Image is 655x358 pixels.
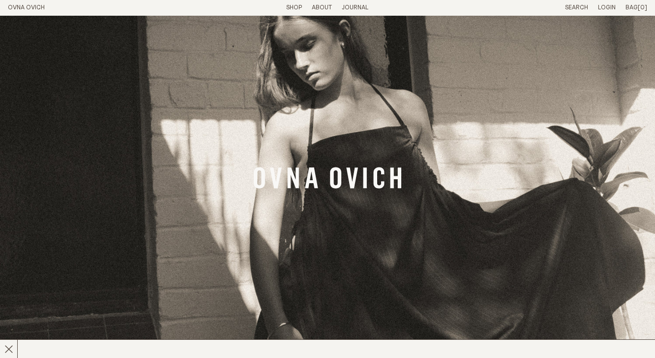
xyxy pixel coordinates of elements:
[8,4,45,11] a: Home
[254,167,401,192] a: Banner Link
[312,4,332,12] summary: About
[625,4,638,11] span: Bag
[638,4,647,11] span: [0]
[598,4,616,11] a: Login
[286,4,302,11] a: Shop
[565,4,588,11] a: Search
[342,4,368,11] a: Journal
